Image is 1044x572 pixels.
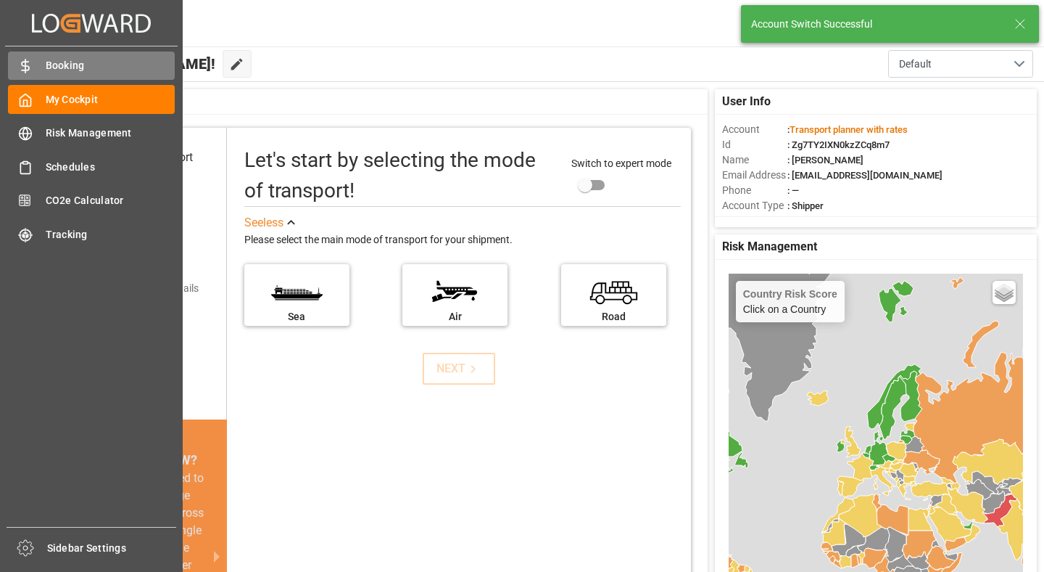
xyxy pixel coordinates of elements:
span: CO2e Calculator [46,193,175,208]
span: Id [722,137,787,152]
span: : [EMAIL_ADDRESS][DOMAIN_NAME] [787,170,942,181]
div: See less [244,214,283,232]
div: Road [568,309,659,324]
div: Air [410,309,500,324]
h4: Country Risk Score [743,288,837,300]
span: Switch to expert mode [571,158,671,169]
span: Tracking [46,227,175,242]
span: Name [722,152,787,168]
div: Let's start by selecting the mode of transport! [244,145,558,206]
span: : [PERSON_NAME] [787,155,863,166]
a: Schedules [8,152,175,181]
a: Risk Management [8,119,175,147]
span: User Info [722,93,771,110]
span: My Cockpit [46,92,175,107]
span: : — [787,185,799,196]
span: Risk Management [722,238,817,256]
span: Phone [722,183,787,198]
span: : Shipper [787,200,824,211]
a: Tracking [8,220,175,248]
span: Sidebar Settings [47,541,177,556]
span: Email Address [722,168,787,183]
span: Transport planner with rates [790,124,908,135]
span: Schedules [46,160,175,175]
button: NEXT [423,353,495,385]
span: Default [899,57,932,72]
a: Booking [8,52,175,80]
a: My Cockpit [8,85,175,113]
div: NEXT [436,360,481,377]
span: Account [722,122,787,137]
span: Risk Management [46,126,175,141]
a: CO2e Calculator [8,187,175,215]
div: Please select the main mode of transport for your shipment. [244,232,681,249]
div: Sea [252,309,342,324]
div: Click on a Country [743,288,837,315]
span: Account Type [722,198,787,213]
button: open menu [888,50,1033,78]
span: Booking [46,58,175,73]
a: Layers [993,281,1016,304]
div: Account Switch Successful [751,17,1000,32]
span: : Zg7TY2IXN0kzZCq8m7 [787,139,890,150]
span: : [787,124,908,135]
span: Hello [PERSON_NAME]! [59,50,215,78]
